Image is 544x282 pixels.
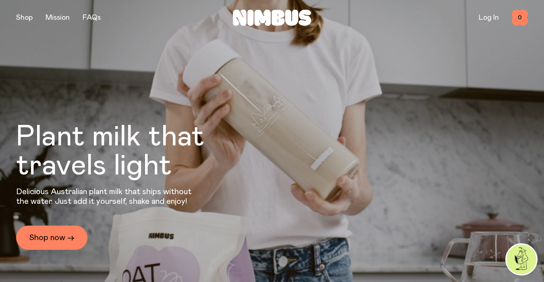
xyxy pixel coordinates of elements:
a: Mission [46,14,70,21]
p: Delicious Australian plant milk that ships without the water. Just add it yourself, shake and enjoy! [16,187,197,206]
a: Log In [479,14,499,21]
button: 0 [512,10,528,26]
img: agent [507,245,536,274]
h1: Plant milk that travels light [16,122,248,180]
a: FAQs [83,14,101,21]
a: Shop now → [16,226,87,250]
